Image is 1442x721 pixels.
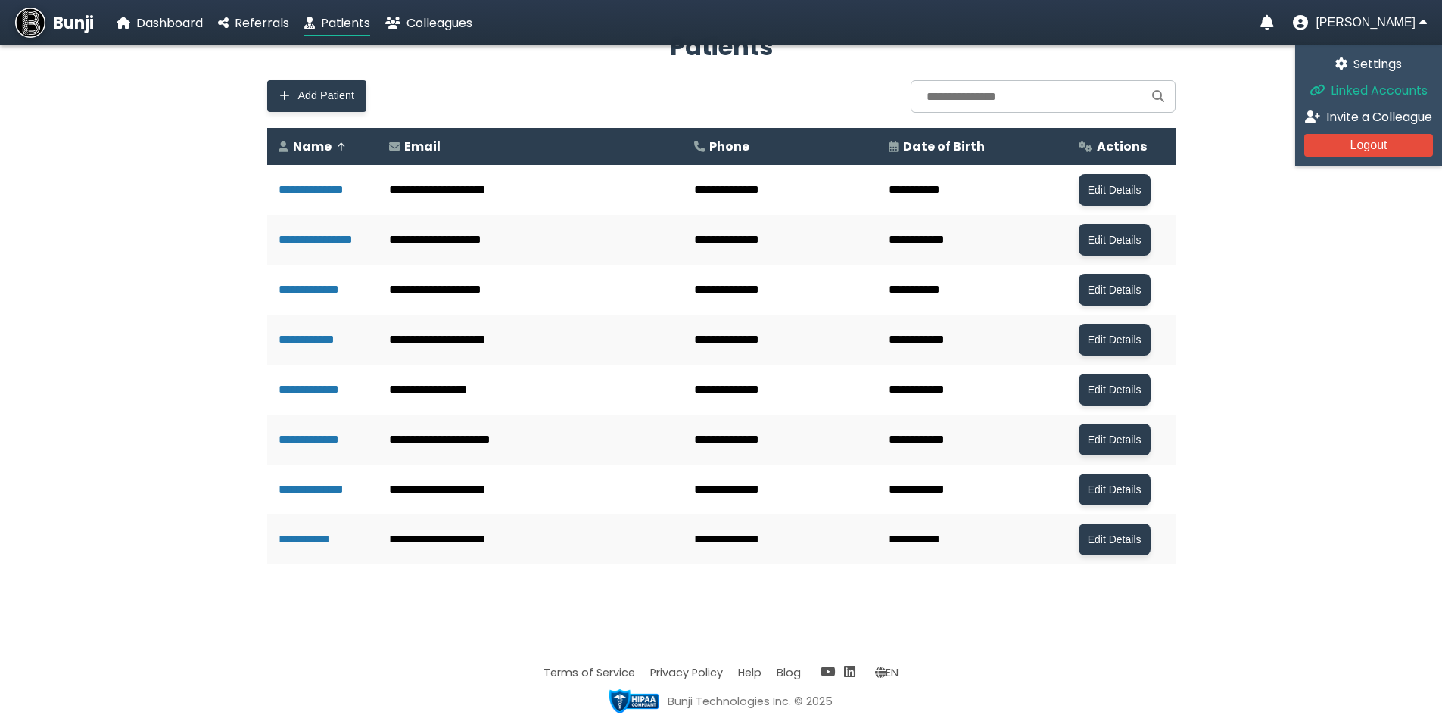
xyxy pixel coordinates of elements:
button: Edit [1079,274,1151,306]
span: Bunji [53,11,94,36]
span: Referrals [235,14,289,32]
th: Actions [1067,128,1176,165]
a: Terms of Service [543,665,635,680]
button: Edit [1079,524,1151,555]
button: Edit [1079,324,1151,356]
th: Date of Birth [877,128,1067,165]
a: Help [738,665,761,680]
span: Settings [1353,55,1402,73]
span: Patients [321,14,370,32]
span: Logout [1350,138,1387,151]
a: Bunji [15,8,94,38]
a: Settings [1304,54,1433,73]
button: Add Patient [267,80,366,112]
span: Invite a Colleague [1326,108,1432,126]
span: Add Patient [298,89,354,102]
a: Invite a Colleague [1304,107,1433,126]
a: Privacy Policy [650,665,723,680]
button: Logout [1304,134,1433,157]
img: HIPAA compliant [609,689,659,713]
a: Dashboard [117,14,203,33]
button: Edit [1079,374,1151,406]
th: Phone [683,128,877,165]
a: Notifications [1260,15,1274,30]
a: Colleagues [385,14,472,33]
span: [PERSON_NAME] [1316,16,1416,30]
div: Bunji Technologies Inc. © 2025 [668,694,833,710]
h2: Patients [267,29,1176,65]
th: Name [267,128,378,165]
th: Email [378,128,683,165]
a: LinkedIn [844,663,855,681]
span: Linked Accounts [1331,82,1428,99]
span: Colleagues [406,14,472,32]
span: Change language [875,665,899,680]
a: Blog [777,665,801,680]
a: Patients [304,14,370,33]
a: Referrals [218,14,289,33]
a: Linked Accounts [1304,81,1433,100]
button: Edit [1079,174,1151,206]
img: Bunji Dental Referral Management [15,8,45,38]
a: YouTube [821,663,835,681]
button: Edit [1079,474,1151,505]
button: Edit [1079,424,1151,455]
button: User menu [1293,15,1427,30]
span: Dashboard [136,14,203,32]
button: Edit [1079,224,1151,256]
